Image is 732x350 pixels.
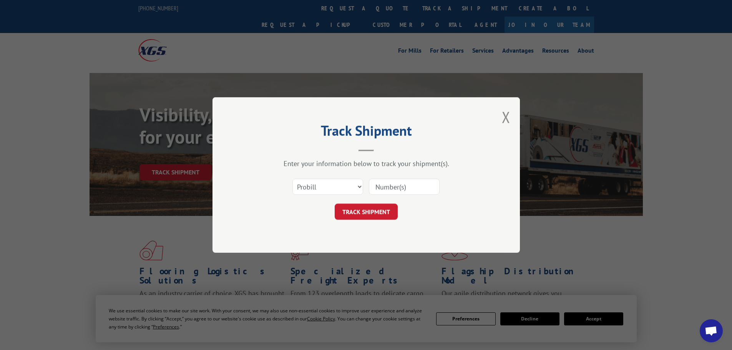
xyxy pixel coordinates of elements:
button: TRACK SHIPMENT [335,204,398,220]
h2: Track Shipment [251,125,481,140]
button: Close modal [502,107,510,127]
div: Enter your information below to track your shipment(s). [251,159,481,168]
input: Number(s) [369,179,440,195]
div: Open chat [700,319,723,342]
